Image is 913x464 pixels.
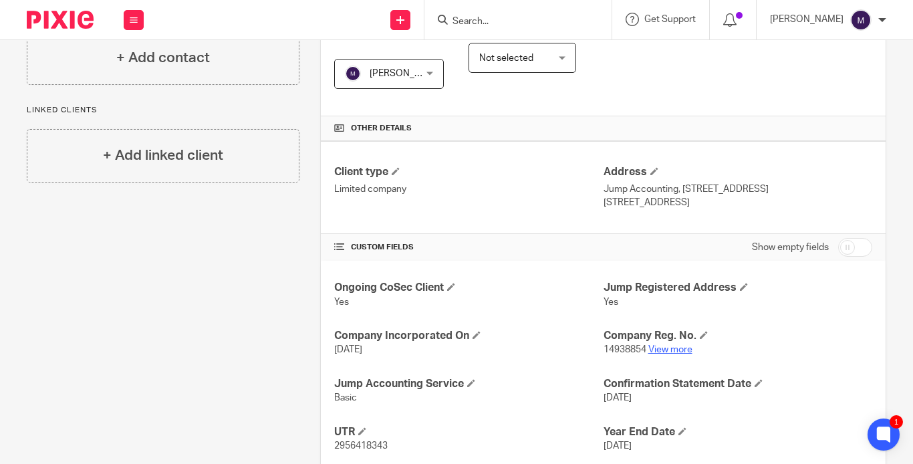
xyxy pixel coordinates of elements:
[451,16,571,28] input: Search
[334,393,357,402] span: Basic
[604,298,618,307] span: Yes
[770,13,843,26] p: [PERSON_NAME]
[334,298,349,307] span: Yes
[334,377,603,391] h4: Jump Accounting Service
[27,11,94,29] img: Pixie
[334,329,603,343] h4: Company Incorporated On
[604,281,872,295] h4: Jump Registered Address
[334,183,603,196] p: Limited company
[116,47,210,68] h4: + Add contact
[752,241,829,254] label: Show empty fields
[604,377,872,391] h4: Confirmation Statement Date
[604,345,646,354] span: 14938854
[334,281,603,295] h4: Ongoing CoSec Client
[103,145,223,166] h4: + Add linked client
[334,242,603,253] h4: CUSTOM FIELDS
[850,9,872,31] img: svg%3E
[890,415,903,429] div: 1
[604,165,872,179] h4: Address
[479,53,533,63] span: Not selected
[370,69,443,78] span: [PERSON_NAME]
[351,123,412,134] span: Other details
[334,345,362,354] span: [DATE]
[604,196,872,209] p: [STREET_ADDRESS]
[334,441,388,451] span: 2956418343
[604,329,872,343] h4: Company Reg. No.
[604,183,872,196] p: Jump Accounting, [STREET_ADDRESS]
[648,345,692,354] a: View more
[345,66,361,82] img: svg%3E
[334,165,603,179] h4: Client type
[644,15,696,24] span: Get Support
[604,393,632,402] span: [DATE]
[27,105,299,116] p: Linked clients
[604,425,872,439] h4: Year End Date
[604,441,632,451] span: [DATE]
[334,425,603,439] h4: UTR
